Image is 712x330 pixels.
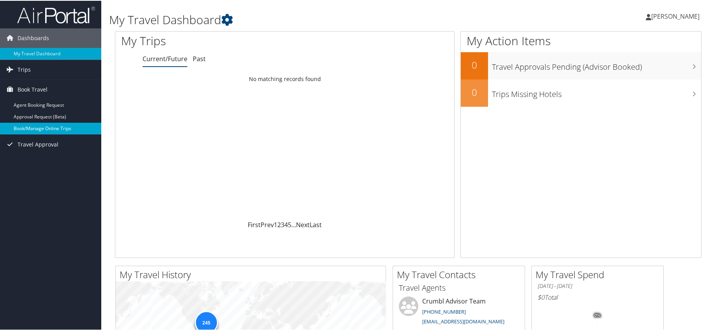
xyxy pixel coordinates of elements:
[284,220,288,228] a: 4
[651,11,700,20] span: [PERSON_NAME]
[461,32,701,48] h1: My Action Items
[538,292,545,301] span: $0
[422,317,504,324] a: [EMAIL_ADDRESS][DOMAIN_NAME]
[109,11,508,27] h1: My Travel Dashboard
[281,220,284,228] a: 3
[291,220,296,228] span: …
[193,54,206,62] a: Past
[492,57,701,72] h3: Travel Approvals Pending (Advisor Booked)
[646,4,707,27] a: [PERSON_NAME]
[296,220,310,228] a: Next
[461,79,701,106] a: 0Trips Missing Hotels
[18,59,31,79] span: Trips
[422,307,466,314] a: [PHONE_NUMBER]
[492,84,701,99] h3: Trips Missing Hotels
[143,54,187,62] a: Current/Future
[399,282,519,293] h3: Travel Agents
[120,267,386,281] h2: My Travel History
[538,282,657,289] h6: [DATE] - [DATE]
[310,220,322,228] a: Last
[594,312,601,317] tspan: 0%
[397,267,525,281] h2: My Travel Contacts
[395,296,523,328] li: Crumbl Advisor Team
[277,220,281,228] a: 2
[536,267,663,281] h2: My Travel Spend
[115,71,454,85] td: No matching records found
[274,220,277,228] a: 1
[18,79,48,99] span: Book Travel
[461,85,488,98] h2: 0
[17,5,95,23] img: airportal-logo.png
[18,134,58,154] span: Travel Approval
[18,28,49,47] span: Dashboards
[121,32,307,48] h1: My Trips
[538,292,657,301] h6: Total
[261,220,274,228] a: Prev
[461,58,488,71] h2: 0
[288,220,291,228] a: 5
[461,51,701,79] a: 0Travel Approvals Pending (Advisor Booked)
[248,220,261,228] a: First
